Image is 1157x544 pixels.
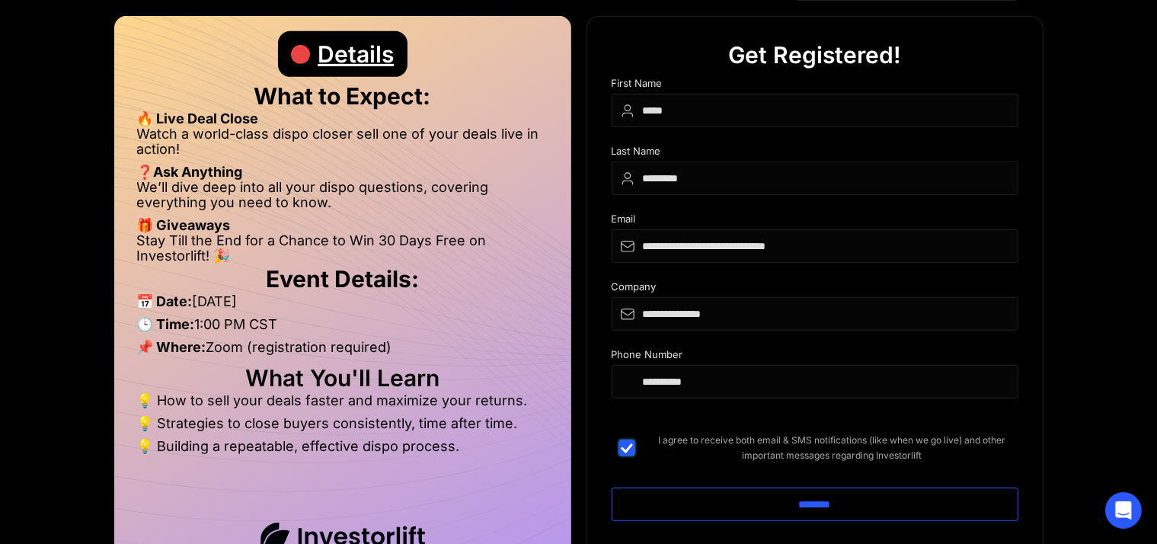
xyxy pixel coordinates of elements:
[137,110,259,126] strong: 🔥 Live Deal Close
[137,316,195,332] strong: 🕒 Time:
[728,32,901,78] div: Get Registered!
[137,126,548,165] li: Watch a world-class dispo closer sell one of your deals live in action!
[612,78,1018,94] div: First Name
[137,293,193,309] strong: 📅 Date:
[137,317,548,340] li: 1:00 PM CST
[137,439,548,454] li: 💡 Building a repeatable, effective dispo process.
[612,349,1018,365] div: Phone Number
[137,340,548,363] li: Zoom (registration required)
[1105,492,1142,529] div: Open Intercom Messenger
[254,82,431,110] strong: What to Expect:
[137,164,243,180] strong: ❓Ask Anything
[137,393,548,416] li: 💡 How to sell your deals faster and maximize your returns.
[137,416,548,439] li: 💡 Strategies to close buyers consistently, time after time.
[137,294,548,317] li: [DATE]
[647,433,1018,463] span: I agree to receive both email & SMS notifications (like when we go live) and other important mess...
[318,31,394,77] div: Details
[137,339,206,355] strong: 📌 Where:
[612,281,1018,297] div: Company
[137,233,548,264] li: Stay Till the End for a Chance to Win 30 Days Free on Investorlift! 🎉
[612,146,1018,162] div: Last Name
[266,265,419,293] strong: Event Details:
[137,370,548,386] h2: What You'll Learn
[137,217,231,233] strong: 🎁 Giveaways
[137,180,548,218] li: We’ll dive deep into all your dispo questions, covering everything you need to know.
[612,213,1018,229] div: Email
